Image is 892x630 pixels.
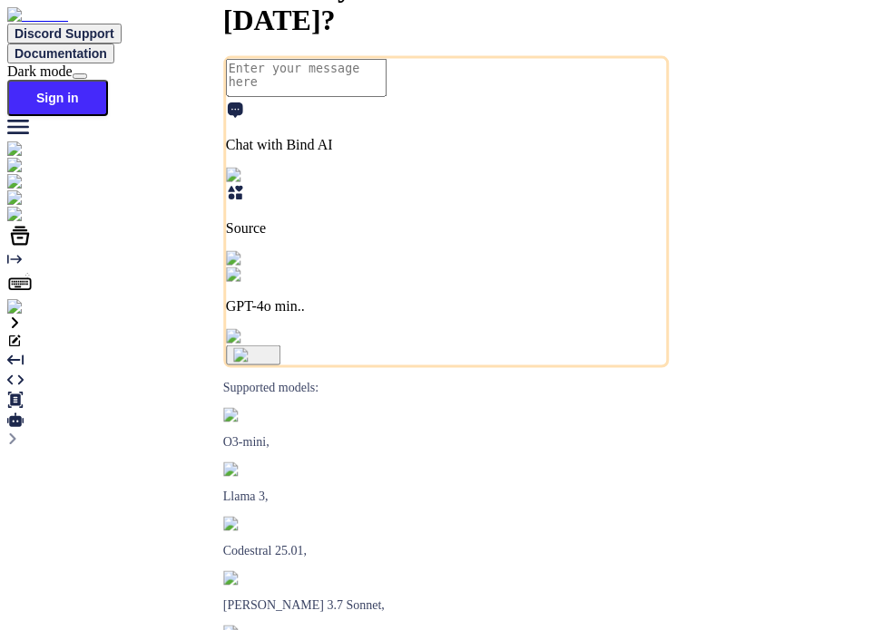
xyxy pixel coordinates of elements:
span: Documentation [15,46,107,61]
img: Pick Models [226,251,313,267]
img: Pick Tools [226,168,301,184]
p: Codestral 25.01, [223,544,670,558]
p: GPT-4o min.. [226,298,667,315]
img: darkCloudIdeIcon [7,207,127,223]
img: Bind AI [7,7,68,24]
p: Source [226,220,667,237]
img: chat [7,141,46,158]
span: Discord Support [15,26,114,41]
p: O3-mini, [223,435,670,450]
img: signin [7,299,57,315]
img: ai-studio [7,158,73,174]
button: Sign in [7,80,108,116]
img: Llama2 [223,462,277,477]
img: GPT-4o mini [226,267,316,284]
button: Discord Support [7,24,122,44]
p: Supported models: [223,381,670,395]
button: Documentation [7,44,114,63]
img: chat [7,174,46,190]
img: Mistral-AI [223,517,292,531]
span: Dark mode [7,63,73,79]
img: githubLight [7,190,91,207]
p: Llama 3, [223,489,670,504]
p: [PERSON_NAME] 3.7 Sonnet, [223,598,670,613]
img: attachment [226,329,304,345]
img: GPT-4 [223,408,271,422]
img: claude [223,571,271,586]
img: icon [233,348,274,363]
p: Chat with Bind AI [226,137,667,153]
